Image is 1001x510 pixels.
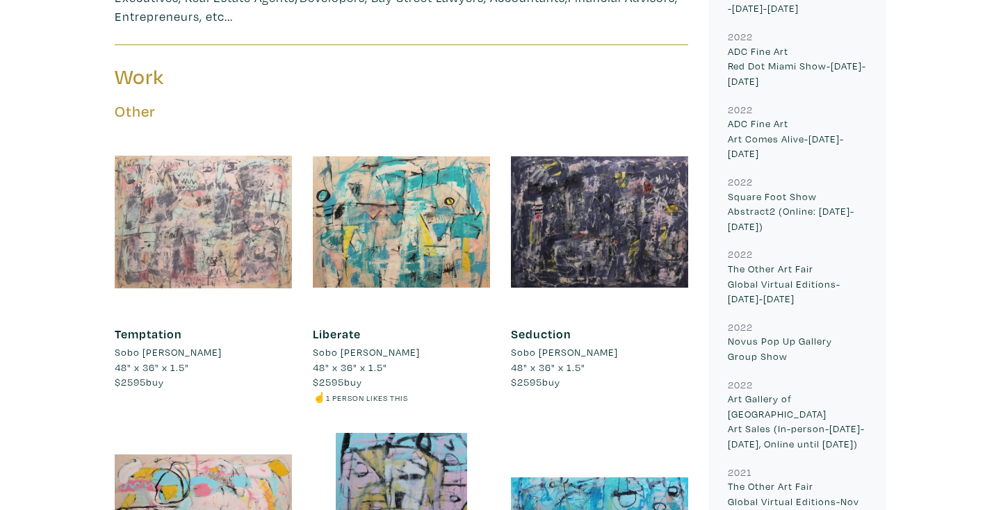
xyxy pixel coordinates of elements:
[511,345,688,360] a: Sobo [PERSON_NAME]
[115,345,292,360] a: Sobo [PERSON_NAME]
[728,479,868,509] p: The Other Art Fair Global Virtual Editions-Nov
[313,326,361,342] a: Liberate
[728,334,868,363] p: Novus Pop Up Gallery Group Show
[511,345,618,360] li: Sobo [PERSON_NAME]
[728,391,868,451] p: Art Gallery of [GEOGRAPHIC_DATA] Art Sales (In-person-[DATE]-[DATE], Online until [DATE])
[313,361,387,374] span: 48" x 36" x 1.5"
[313,345,420,360] li: Sobo [PERSON_NAME]
[511,375,560,388] span: buy
[511,326,571,342] a: Seduction
[326,393,408,403] small: 1 person likes this
[511,361,585,374] span: 48" x 36" x 1.5"
[728,30,753,43] small: 2022
[728,103,753,116] small: 2022
[313,375,344,388] span: $2595
[728,320,753,334] small: 2022
[728,189,868,234] p: Square Foot Show Abstract2 (Online: [DATE]-[DATE])
[728,116,868,161] p: ADC Fine Art Art Comes Alive-[DATE]-[DATE]
[313,375,362,388] span: buy
[115,375,146,388] span: $2595
[115,345,222,360] li: Sobo [PERSON_NAME]
[115,64,391,90] h3: Work
[728,247,753,261] small: 2022
[313,390,490,405] li: ☝️
[728,44,868,89] p: ADC Fine Art Red Dot Miami Show-[DATE]-[DATE]
[728,378,753,391] small: 2022
[313,345,490,360] a: Sobo [PERSON_NAME]
[115,326,182,342] a: Temptation
[115,375,164,388] span: buy
[728,261,868,306] p: The Other Art Fair Global Virtual Editions-[DATE]-[DATE]
[115,361,189,374] span: 48" x 36" x 1.5"
[728,466,752,479] small: 2021
[728,175,753,188] small: 2022
[511,375,542,388] span: $2595
[115,102,688,121] h5: Other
